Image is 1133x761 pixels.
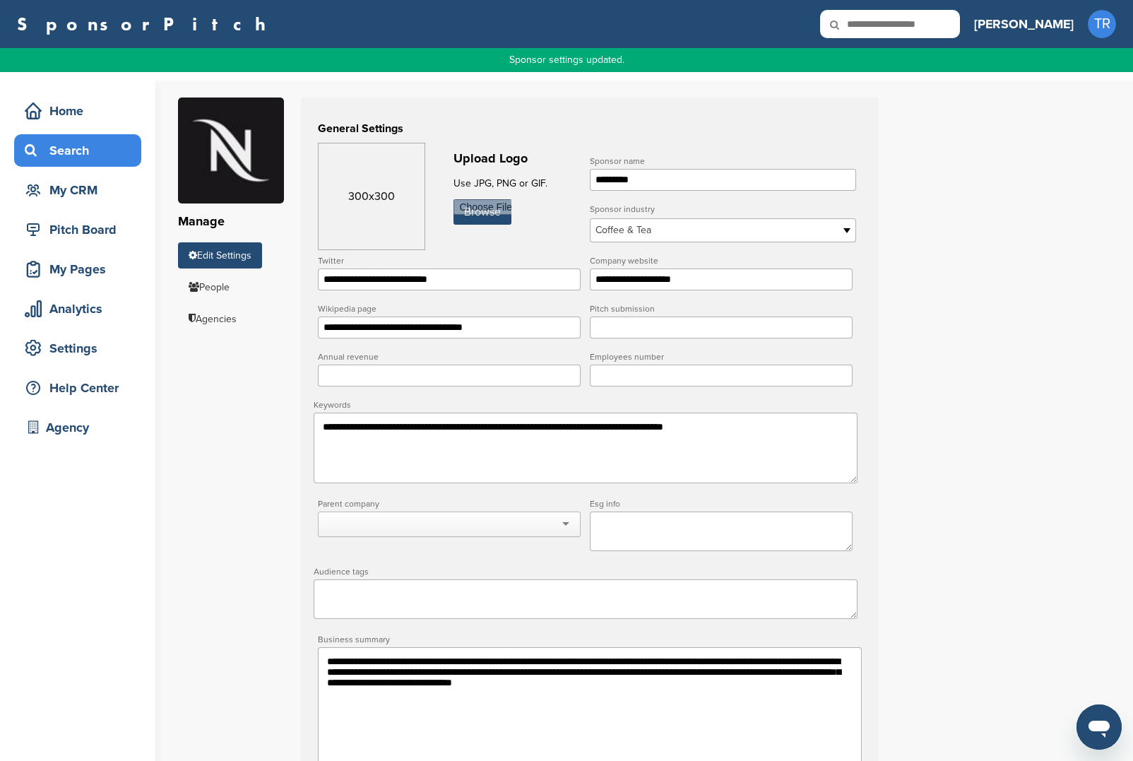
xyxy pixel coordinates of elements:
a: Pitch Board [14,213,141,246]
a: Search [14,134,141,167]
a: Edit Settings [178,242,262,269]
img: 5769c52bf673126ad1359454f119c74b 400x400 [178,98,284,203]
p: Use JPG, PNG or GIF. [453,175,584,192]
div: Agency [21,415,141,440]
h2: Manage [178,212,284,231]
label: Business summary [318,635,862,644]
a: My Pages [14,253,141,285]
label: Annual revenue [318,353,581,361]
a: [PERSON_NAME] [974,8,1074,40]
a: SponsorPitch [17,15,275,33]
a: Help Center [14,372,141,404]
span: Coffee & Tea [595,222,832,239]
label: Employees number [590,353,853,361]
div: Help Center [21,375,141,401]
label: Wikipedia page [318,305,581,313]
div: Pitch Board [21,217,141,242]
label: Audience tags [314,567,858,576]
div: Settings [21,336,141,361]
div: Browse [453,199,511,225]
label: Esg info [590,500,853,508]
a: Agency [14,411,141,444]
iframe: Button to launch messaging window [1076,704,1122,750]
a: Settings [14,332,141,365]
div: Search [21,138,141,163]
a: My CRM [14,174,141,206]
div: Analytics [21,296,141,321]
span: TR [1088,10,1116,38]
div: My CRM [21,177,141,203]
label: Sponsor name [590,157,856,165]
h3: [PERSON_NAME] [974,14,1074,34]
a: Home [14,95,141,127]
h4: 300x300 [319,188,425,205]
h2: Upload Logo [453,149,584,168]
a: People [178,274,240,300]
div: My Pages [21,256,141,282]
label: Keywords [314,401,858,409]
a: Agencies [178,306,247,332]
a: Analytics [14,293,141,325]
label: Parent company [318,500,581,508]
label: Company website [590,256,853,265]
label: Pitch submission [590,305,853,313]
h3: General Settings [318,120,862,137]
label: Twitter [318,256,581,265]
div: Home [21,98,141,124]
label: Sponsor industry [590,205,856,213]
